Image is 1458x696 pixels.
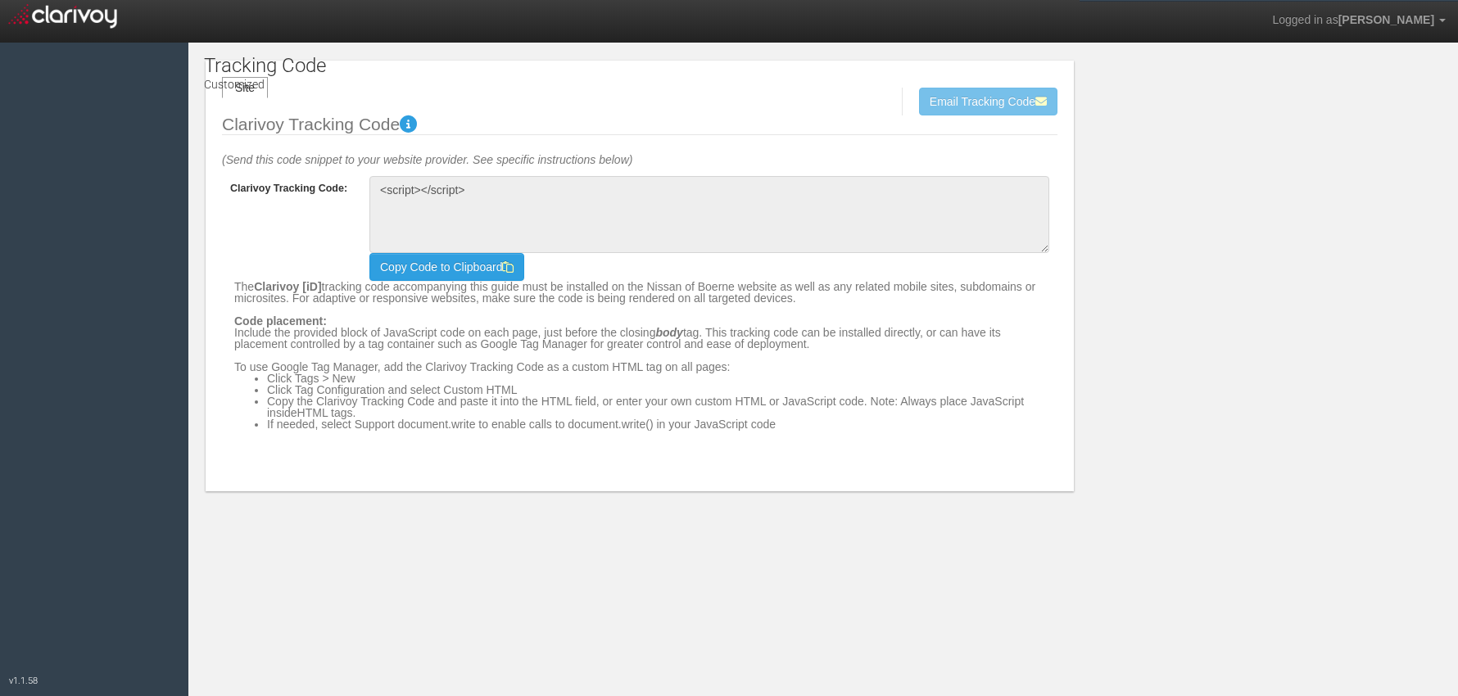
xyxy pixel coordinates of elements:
button: Copy Code to Clipboard [369,253,524,281]
span: [PERSON_NAME] [1338,13,1434,26]
button: Email Tracking Code [919,88,1057,115]
p: Customized [204,71,326,93]
em: (Send this code snippet to your website provider. See specific instructions below) [222,153,632,166]
h1: Tracking Code [204,55,326,76]
strong: body [655,326,682,339]
strong: Code placement: [234,314,327,328]
legend: Clarivoy Tracking Code [222,115,1057,135]
li: Click Tags > New [267,373,1045,384]
strong: Clarivoy [iD] [254,280,321,293]
span: Logged in as [1272,13,1338,26]
textarea: <script></script> [369,176,1049,253]
li: If needed, select Support document.write to enable calls to document.write() in your JavaScript code [267,418,1045,430]
label: Clarivoy Tracking Code: [222,188,361,189]
a: Logged in as[PERSON_NAME] [1260,1,1458,40]
li: Click Tag Configuration and select Custom HTML [267,384,1045,395]
div: The tracking code accompanying this guide must be installed on the Nissan of Boerne website as we... [234,188,1045,430]
li: Copy the Clarivoy Tracking Code and paste it into the HTML field, or enter your own custom HTML o... [267,395,1045,418]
